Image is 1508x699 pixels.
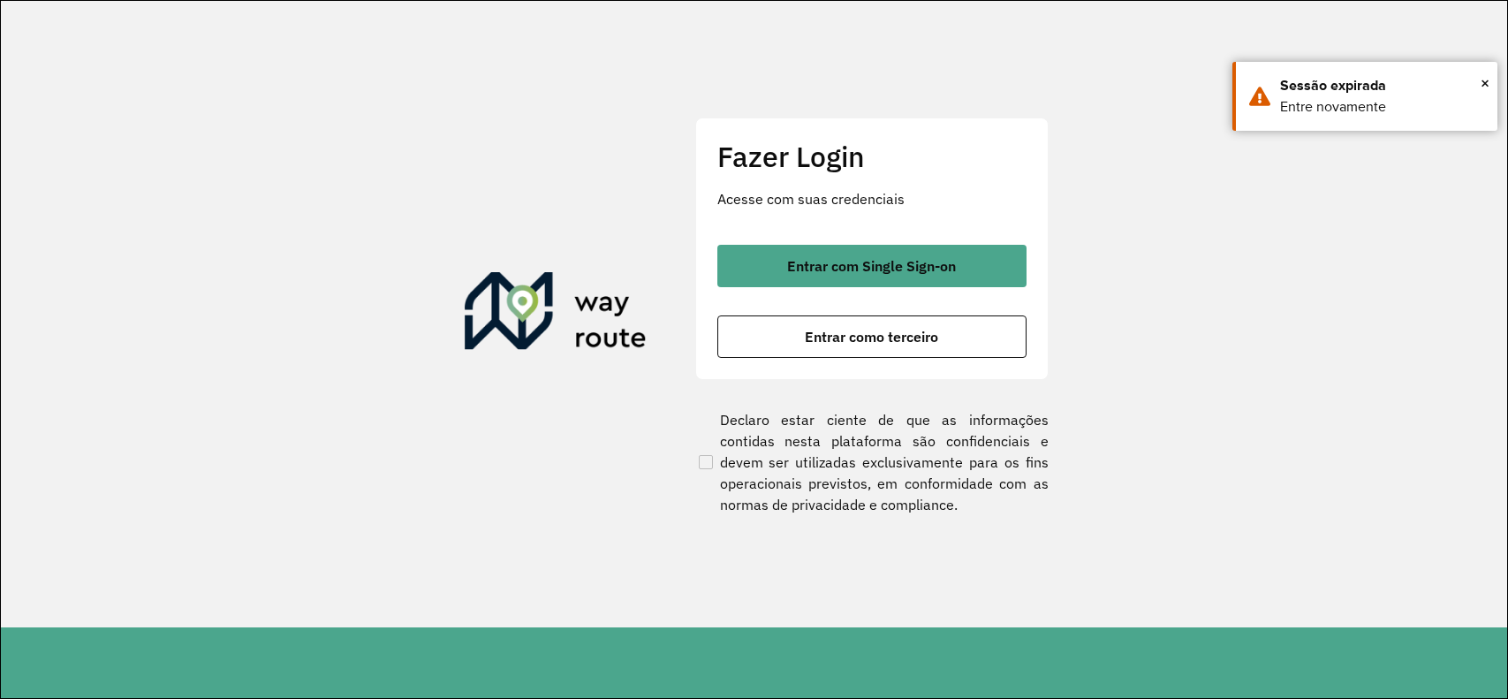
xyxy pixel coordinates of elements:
[717,245,1027,287] button: button
[695,409,1049,515] label: Declaro estar ciente de que as informações contidas nesta plataforma são confidenciais e devem se...
[787,259,956,273] span: Entrar com Single Sign-on
[1481,70,1489,96] span: ×
[1481,70,1489,96] button: Close
[717,188,1027,209] p: Acesse com suas credenciais
[717,315,1027,358] button: button
[1280,96,1484,118] div: Entre novamente
[1280,75,1484,96] div: Sessão expirada
[717,140,1027,173] h2: Fazer Login
[465,272,647,357] img: Roteirizador AmbevTech
[805,330,938,344] span: Entrar como terceiro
